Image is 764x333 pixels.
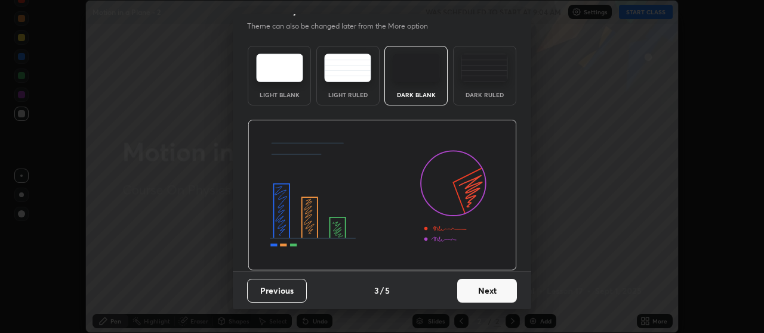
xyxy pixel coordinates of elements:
img: lightRuledTheme.5fabf969.svg [324,54,371,82]
img: lightTheme.e5ed3b09.svg [256,54,303,82]
h4: 3 [374,284,379,297]
button: Next [457,279,517,303]
img: darkThemeBanner.d06ce4a2.svg [248,120,517,271]
div: Light Ruled [324,92,372,98]
img: darkRuledTheme.de295e13.svg [461,54,508,82]
div: Dark Ruled [461,92,509,98]
h4: 5 [385,284,390,297]
h4: / [380,284,384,297]
div: Dark Blank [392,92,440,98]
button: Previous [247,279,307,303]
p: Theme can also be changed later from the More option [247,21,440,32]
div: Light Blank [255,92,303,98]
img: darkTheme.f0cc69e5.svg [393,54,440,82]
